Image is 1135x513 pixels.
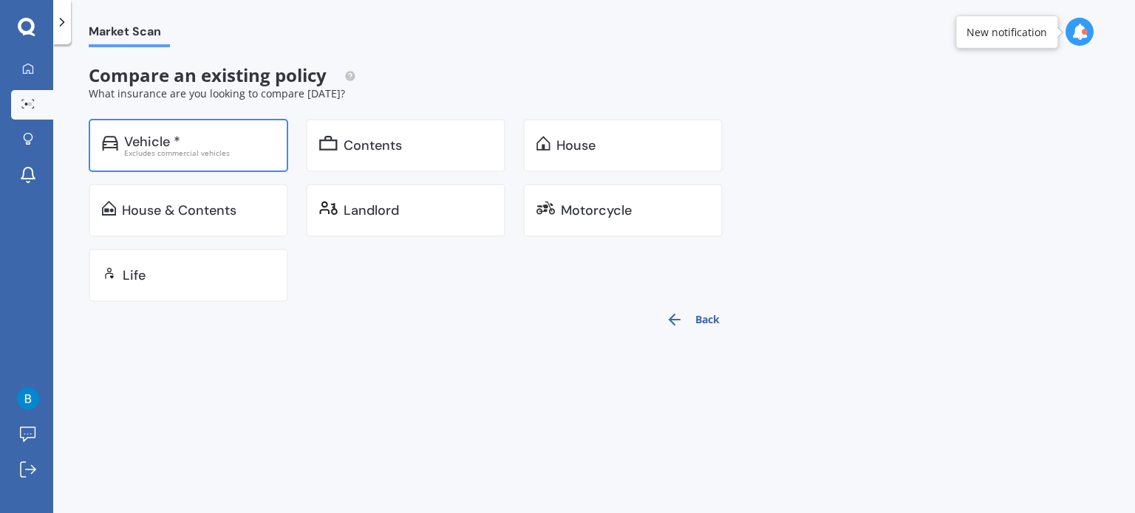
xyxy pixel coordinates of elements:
div: Contents [344,138,402,153]
img: home-and-contents.b802091223b8502ef2dd.svg [102,201,116,216]
span: Market Scan [89,24,170,44]
div: Excludes commercial vehicles [124,149,275,156]
span: Compare an existing policy [89,63,356,87]
img: landlord.470ea2398dcb263567d0.svg [319,201,338,216]
div: Life [123,268,146,283]
img: ACg8ocIQzYcjiohgZTfKoA2noWu9gYyrZVpoGLp8Nif1wYACltjStw=s96-c [17,388,39,410]
div: House [556,138,596,153]
img: motorbike.c49f395e5a6966510904.svg [536,201,555,216]
div: Motorcycle [561,203,632,218]
img: home.91c183c226a05b4dc763.svg [536,136,551,151]
div: New notification [967,24,1047,39]
span: What insurance are you looking to compare [DATE]? [89,86,345,100]
div: House & Contents [122,203,236,218]
img: car.f15378c7a67c060ca3f3.svg [102,136,118,151]
div: Landlord [344,203,399,218]
div: Vehicle * [124,134,180,149]
img: life.f720d6a2d7cdcd3ad642.svg [102,266,117,280]
img: content.01f40a52572271636b6f.svg [319,136,338,151]
button: Back [657,302,729,337]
